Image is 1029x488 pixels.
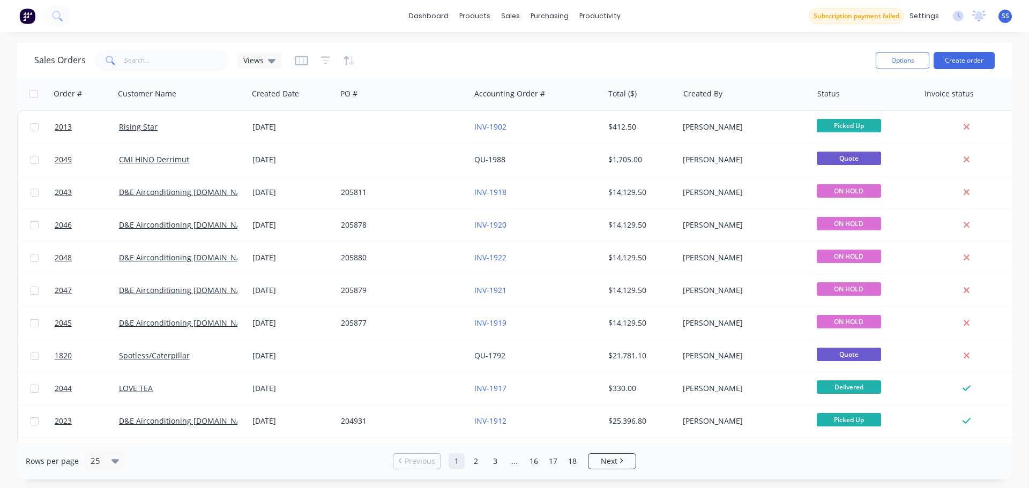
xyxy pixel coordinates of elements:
div: [DATE] [252,383,332,394]
a: Page 17 [545,453,561,469]
span: Rows per page [26,456,79,467]
span: ON HOLD [817,282,881,296]
div: Customer Name [118,88,176,99]
button: Create order [934,52,995,69]
div: 204931 [341,416,460,426]
div: 205880 [341,252,460,263]
span: ON HOLD [817,184,881,198]
a: 2044 [55,372,119,404]
a: Previous page [393,456,441,467]
span: 2048 [55,252,72,263]
a: INV-1917 [474,383,506,393]
a: INV-1912 [474,416,506,426]
span: SS [1002,11,1009,21]
span: 2013 [55,122,72,132]
a: QU-1792 [474,350,505,361]
div: Total ($) [608,88,637,99]
div: [PERSON_NAME] [683,318,802,328]
div: Accounting Order # [474,88,545,99]
a: INV-1919 [474,318,506,328]
div: [PERSON_NAME] [683,285,802,296]
ul: Pagination [389,453,640,469]
div: [DATE] [252,285,332,296]
div: [PERSON_NAME] [683,383,802,394]
div: [DATE] [252,122,332,132]
a: D&E Airconditioning [DOMAIN_NAME] [119,318,255,328]
div: $14,129.50 [608,187,671,198]
a: 2047 [55,274,119,306]
a: D&E Airconditioning [DOMAIN_NAME] [119,187,255,197]
div: $14,129.50 [608,220,671,230]
a: INV-1920 [474,220,506,230]
div: $412.50 [608,122,671,132]
div: [DATE] [252,154,332,165]
span: ON HOLD [817,217,881,230]
div: $14,129.50 [608,252,671,263]
div: Invoice status [924,88,974,99]
a: D&E Airconditioning [DOMAIN_NAME] [119,220,255,230]
span: ON HOLD [817,250,881,263]
a: INV-1922 [474,252,506,262]
a: Page 1 is your current page [449,453,465,469]
a: D&E Airconditioning [DOMAIN_NAME] [119,252,255,262]
div: Created By [683,88,722,99]
div: [PERSON_NAME] [683,154,802,165]
a: Page 18 [564,453,580,469]
a: Page 3 [487,453,503,469]
div: [DATE] [252,187,332,198]
a: Jump forward [506,453,523,469]
div: [PERSON_NAME] [683,122,802,132]
a: LOVE TEA [119,383,153,393]
div: [DATE] [252,252,332,263]
div: [DATE] [252,318,332,328]
div: purchasing [525,8,574,24]
div: 205878 [341,220,460,230]
div: [DATE] [252,416,332,426]
span: 2023 [55,416,72,426]
span: Picked Up [817,119,881,132]
span: 2046 [55,220,72,230]
div: $1,705.00 [608,154,671,165]
a: INV-1921 [474,285,506,295]
h1: Sales Orders [34,55,86,65]
div: [PERSON_NAME] [683,220,802,230]
div: 205879 [341,285,460,296]
a: 2048 [55,242,119,274]
div: $14,129.50 [608,318,671,328]
div: [PERSON_NAME] [683,252,802,263]
a: Page 16 [526,453,542,469]
a: 2040 [55,438,119,470]
span: 2043 [55,187,72,198]
div: Status [817,88,840,99]
div: [DATE] [252,350,332,361]
a: 2046 [55,209,119,241]
a: Spotless/Caterpillar [119,350,190,361]
a: QU-1988 [474,154,505,164]
button: Options [876,52,929,69]
input: Search... [124,50,229,71]
span: Picked Up [817,413,881,426]
span: Next [601,456,617,467]
span: 2047 [55,285,72,296]
a: D&E Airconditioning [DOMAIN_NAME] [119,416,255,426]
div: $14,129.50 [608,285,671,296]
a: Rising Star [119,122,158,132]
span: 1820 [55,350,72,361]
span: Quote [817,348,881,361]
span: 2044 [55,383,72,394]
a: dashboard [404,8,454,24]
span: Views [243,55,264,66]
img: Factory [19,8,35,24]
a: 2013 [55,111,119,143]
div: 205811 [341,187,460,198]
a: INV-1918 [474,187,506,197]
a: 2049 [55,144,119,176]
button: Subscription payment failed [809,8,904,24]
span: Quote [817,152,881,165]
a: CMI HINO Derrimut [119,154,189,164]
div: products [454,8,496,24]
a: INV-1902 [474,122,506,132]
div: productivity [574,8,626,24]
a: 1820 [55,340,119,372]
span: Previous [405,456,435,467]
